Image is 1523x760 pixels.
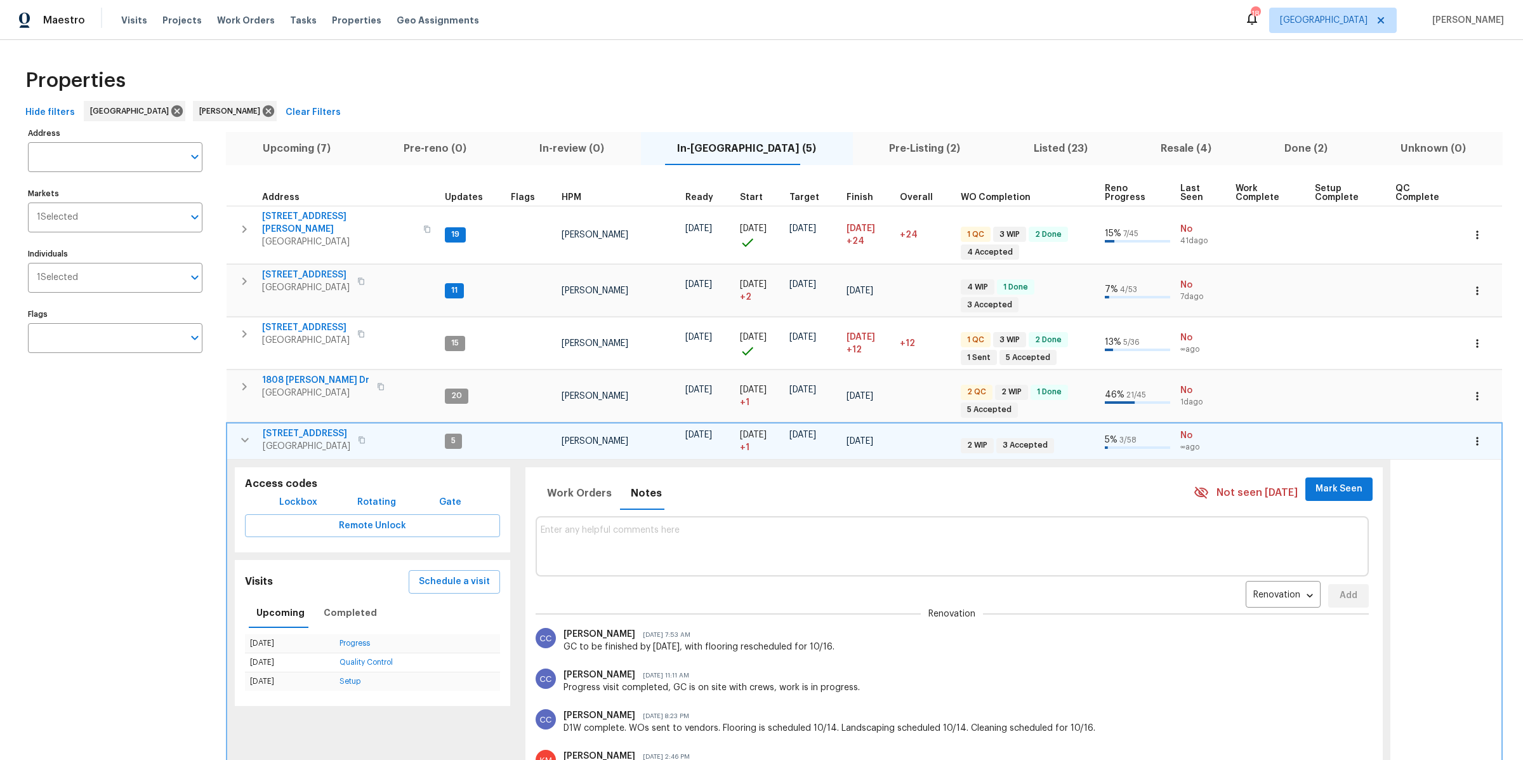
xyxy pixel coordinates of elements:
[1126,391,1146,399] span: 21 / 45
[28,310,202,318] label: Flags
[262,374,369,387] span: 1808 [PERSON_NAME] Dr
[536,709,556,730] img: Carmen Childs
[262,334,350,347] span: [GEOGRAPHIC_DATA]
[789,193,836,202] div: Target renovation project end date
[1180,344,1225,355] span: ∞ ago
[332,14,381,27] span: Properties
[841,317,895,370] td: Scheduled to finish 12 day(s) late
[962,440,992,451] span: 2 WIP
[962,247,1018,258] span: 4 Accepted
[562,230,628,239] span: [PERSON_NAME]
[740,441,749,454] span: + 1
[245,653,334,672] td: [DATE]
[340,677,360,685] a: Setup
[1180,331,1225,344] span: No
[740,396,749,409] span: + 1
[37,212,78,223] span: 1 Selected
[1030,335,1067,345] span: 2 Done
[20,101,80,124] button: Hide filters
[28,130,202,137] label: Address
[847,224,875,233] span: [DATE]
[1180,384,1225,397] span: No
[255,518,490,534] span: Remote Unlock
[186,329,204,347] button: Open
[262,281,350,294] span: [GEOGRAPHIC_DATA]
[740,385,767,394] span: [DATE]
[1427,14,1504,27] span: [PERSON_NAME]
[994,229,1025,240] span: 3 WIP
[740,193,779,202] div: Actual renovation start date
[357,495,396,510] span: Rotating
[1119,436,1137,444] span: 3 / 58
[84,101,185,121] div: [GEOGRAPHIC_DATA]
[37,272,78,283] span: 1 Selected
[847,333,875,342] span: [DATE]
[1123,338,1140,346] span: 5 / 36
[998,282,1033,293] span: 1 Done
[1180,279,1225,291] span: No
[274,491,322,514] button: Lockbox
[1120,286,1137,293] span: 4 / 53
[536,628,556,648] img: Carmen Childs
[564,670,635,679] span: [PERSON_NAME]
[263,427,350,440] span: [STREET_ADDRESS]
[279,495,317,510] span: Lockbox
[1005,140,1116,157] span: Listed (23)
[1372,140,1495,157] span: Unknown (0)
[25,105,75,121] span: Hide filters
[435,495,466,510] span: Gate
[1123,230,1138,237] span: 7 / 45
[245,575,273,589] h5: Visits
[286,105,341,121] span: Clear Filters
[900,230,918,239] span: +24
[1032,387,1067,397] span: 1 Done
[564,681,1369,694] div: Progress visit completed, GC is on site with crews, work is in progress.
[847,343,862,356] span: +12
[635,754,690,760] span: [DATE] 2:46 PM
[256,605,305,621] span: Upcoming
[262,210,416,236] span: [STREET_ADDRESS][PERSON_NAME]
[685,193,713,202] span: Ready
[446,436,461,446] span: 5
[374,140,495,157] span: Pre-reno (0)
[1395,184,1442,202] span: QC Complete
[510,140,633,157] span: In-review (0)
[1030,229,1067,240] span: 2 Done
[962,404,1017,415] span: 5 Accepted
[740,193,763,202] span: Start
[1180,442,1225,453] span: ∞ ago
[1180,184,1214,202] span: Last Seen
[324,605,377,621] span: Completed
[740,430,767,439] span: [DATE]
[1315,184,1374,202] span: Setup Complete
[1315,481,1362,497] span: Mark Seen
[1180,236,1225,246] span: 41d ago
[511,193,535,202] span: Flags
[685,385,712,394] span: [DATE]
[562,437,628,446] span: [PERSON_NAME]
[685,193,730,202] div: Earliest renovation start date (first business day after COE or Checkout)
[245,514,500,538] button: Remote Unlock
[445,193,483,202] span: Updates
[735,317,784,370] td: Project started on time
[789,430,816,439] span: [DATE]
[446,229,465,240] span: 19
[28,250,202,258] label: Individuals
[1180,223,1225,236] span: No
[562,193,581,202] span: HPM
[547,484,612,502] span: Work Orders
[962,282,993,293] span: 4 WIP
[564,630,635,639] span: [PERSON_NAME]
[186,148,204,166] button: Open
[43,14,85,27] span: Maestro
[1216,486,1298,500] span: Not seen [DATE]
[409,570,500,594] button: Schedule a visit
[536,669,556,689] img: Carmen Childs
[193,101,277,121] div: [PERSON_NAME]
[564,711,635,720] span: [PERSON_NAME]
[262,269,350,281] span: [STREET_ADDRESS]
[962,300,1017,310] span: 3 Accepted
[789,333,816,342] span: [DATE]
[564,641,1369,653] div: GC to be finished by [DATE], with flooring rescheduled for 10/16.
[162,14,202,27] span: Projects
